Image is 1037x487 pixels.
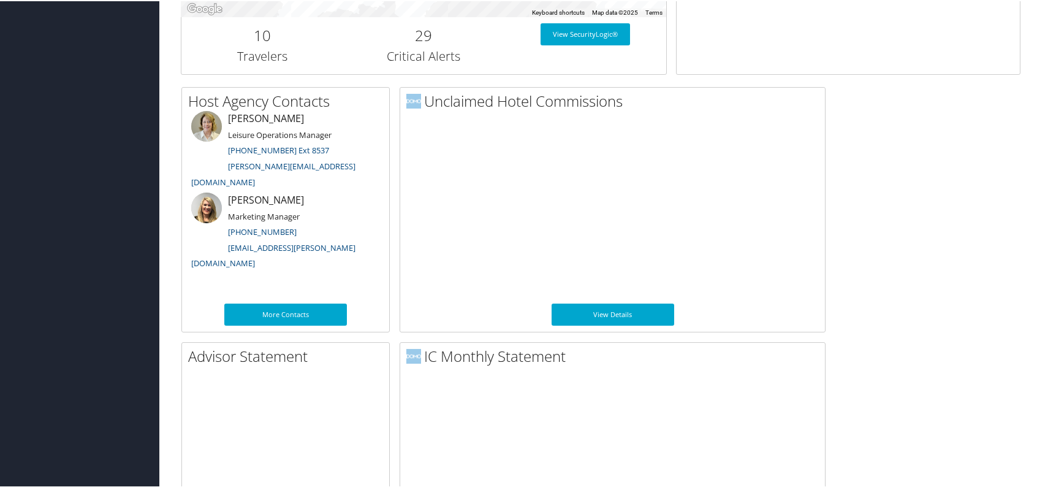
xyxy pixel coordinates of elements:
h3: Critical Alerts [352,47,496,64]
h2: 29 [352,24,496,45]
h2: Host Agency Contacts [188,90,389,110]
h2: Unclaimed Hotel Commissions [406,90,825,110]
small: Leisure Operations Manager [228,128,332,139]
button: Keyboard shortcuts [532,7,585,16]
a: [PHONE_NUMBER] Ext 8537 [228,144,329,155]
a: [PERSON_NAME][EMAIL_ADDRESS][DOMAIN_NAME] [191,159,355,186]
h2: IC Monthly Statement [406,345,825,366]
img: domo-logo.png [406,348,421,362]
img: ali-moffitt.jpg [191,191,222,222]
span: Map data ©2025 [592,8,638,15]
h2: Advisor Statement [188,345,389,366]
a: [EMAIL_ADDRESS][PERSON_NAME][DOMAIN_NAME] [191,241,355,268]
small: Marketing Manager [228,210,300,221]
h2: 10 [191,24,334,45]
a: View Details [552,302,674,324]
li: [PERSON_NAME] [185,110,386,191]
a: Terms (opens in new tab) [645,8,663,15]
img: meredith-price.jpg [191,110,222,140]
h3: Travelers [191,47,334,64]
a: More Contacts [224,302,347,324]
li: [PERSON_NAME] [185,191,386,273]
img: domo-logo.png [406,93,421,107]
a: View SecurityLogic® [541,22,630,44]
a: [PHONE_NUMBER] [228,225,297,236]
